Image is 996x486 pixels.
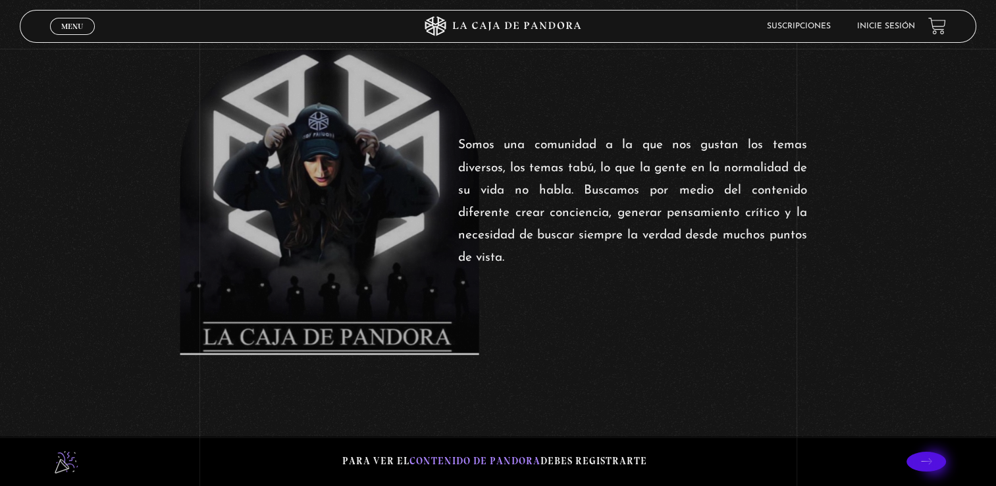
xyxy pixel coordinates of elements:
[61,22,83,30] span: Menu
[409,455,540,467] span: contenido de Pandora
[342,452,647,470] p: Para ver el debes registrarte
[57,34,88,43] span: Cerrar
[458,134,807,269] p: Somos una comunidad a la que nos gustan los temas diversos, los temas tabú, lo que la gente en la...
[767,22,831,30] a: Suscripciones
[857,22,915,30] a: Inicie sesión
[928,17,946,35] a: View your shopping cart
